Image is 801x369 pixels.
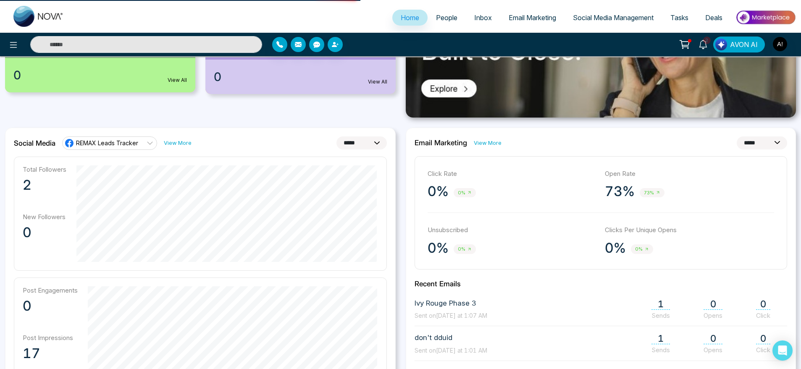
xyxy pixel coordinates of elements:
h2: Email Marketing [415,139,467,147]
span: Opens [704,346,722,354]
span: don't dduid [415,332,487,343]
a: View More [164,139,192,147]
p: Unsubscribed [428,225,597,235]
span: 0 [756,333,770,344]
span: 0 [756,298,770,310]
span: Click [756,311,770,319]
p: Post Impressions [23,334,78,342]
p: 0 [23,224,66,241]
p: 73% [605,183,635,200]
p: Total Followers [23,165,66,173]
span: 0% [454,244,476,254]
a: People [428,10,466,26]
span: Home [401,13,419,22]
span: 0% [454,188,476,198]
span: 0 [214,68,221,86]
span: Tasks [670,13,688,22]
a: View All [368,78,387,86]
a: View More [474,139,502,147]
span: Opens [704,311,722,319]
a: View All [168,76,187,84]
span: 0% [631,244,653,254]
a: Incomplete Follow Ups0View All [200,38,401,94]
p: New Followers [23,213,66,221]
p: 0% [428,183,449,200]
span: REMAX Leads Tracker [76,139,138,147]
h2: Recent Emails [415,280,788,288]
span: Ivy Rouge Phase 3 [415,298,487,309]
div: Open Intercom Messenger [772,340,793,361]
p: 0% [605,240,626,256]
p: 0 [23,298,78,314]
img: Lead Flow [715,39,727,50]
p: Clicks Per Unique Opens [605,225,774,235]
span: Social Media Management [573,13,654,22]
span: Deals [705,13,722,22]
p: 17 [23,345,78,362]
span: 0 [704,333,722,344]
p: Open Rate [605,169,774,179]
button: AVON AI [713,37,765,52]
span: 1 [651,298,670,310]
span: 73% [640,188,664,198]
a: Social Media Management [565,10,662,26]
p: 0% [428,240,449,256]
span: Sent on [DATE] at 1:07 AM [415,312,487,319]
a: Tasks [662,10,697,26]
span: Inbox [474,13,492,22]
a: Deals [697,10,731,26]
p: 2 [23,177,66,194]
a: Inbox [466,10,500,26]
a: Email Marketing [500,10,565,26]
a: Home [392,10,428,26]
span: Sent on [DATE] at 1:01 AM [415,347,487,354]
span: Click [756,346,770,354]
span: 0 [13,66,21,84]
span: AVON AI [730,39,758,50]
p: Click Rate [428,169,597,179]
span: 0 [704,298,722,310]
span: 1 [651,333,670,344]
h2: Social Media [14,139,55,147]
a: 2 [693,37,713,51]
span: Email Marketing [509,13,556,22]
span: 2 [703,37,711,44]
span: Sends [651,311,670,319]
img: Market-place.gif [735,8,796,27]
span: Sends [651,346,670,354]
img: User Avatar [773,37,787,51]
img: Nova CRM Logo [13,6,64,27]
span: People [436,13,457,22]
p: Post Engagements [23,286,78,294]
